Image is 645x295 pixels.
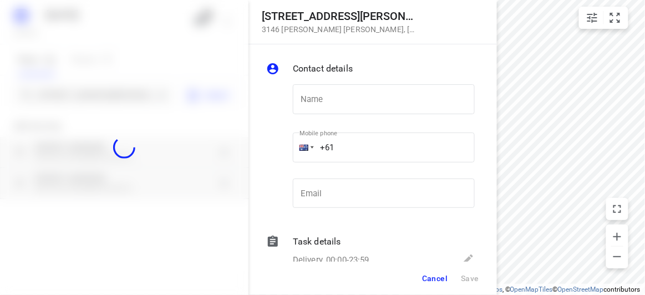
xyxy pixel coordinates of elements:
[510,286,553,293] a: OpenMapTiles
[604,7,626,29] button: Fit zoom
[262,25,417,34] p: 3146 [PERSON_NAME] [PERSON_NAME] , [GEOGRAPHIC_DATA]
[581,7,603,29] button: Map settings
[266,235,475,268] div: Task detailsDelivery, 00:00-23:59
[579,7,628,29] div: small contained button group
[293,235,341,248] p: Task details
[293,254,369,267] p: Delivery, 00:00-23:59
[422,274,448,283] span: Cancel
[293,133,475,162] input: 1 (702) 123-4567
[293,62,353,75] p: Contact details
[404,286,641,293] li: © 2025 , © , © © contributors
[558,286,604,293] a: OpenStreetMap
[461,253,475,266] svg: Edit
[262,10,417,23] h5: [STREET_ADDRESS][PERSON_NAME]
[418,268,452,288] button: Cancel
[299,130,337,136] label: Mobile phone
[293,133,314,162] div: Australia: + 61
[266,62,475,78] div: Contact details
